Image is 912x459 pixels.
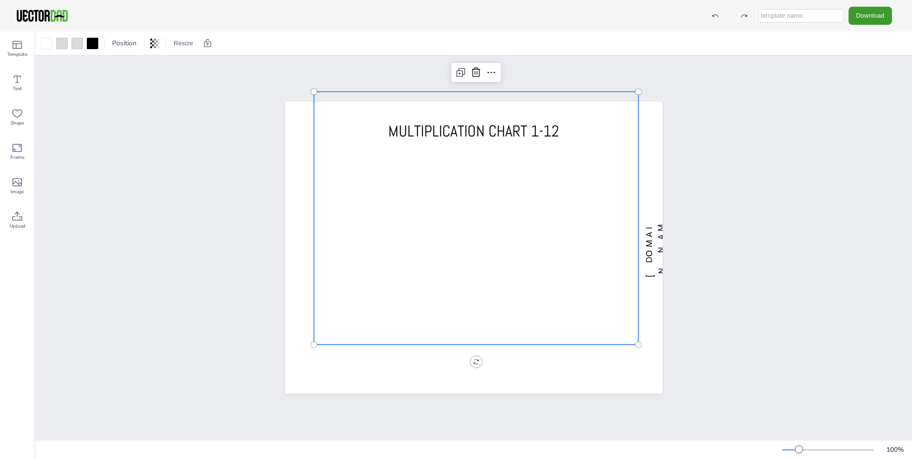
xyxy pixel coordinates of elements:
[849,7,892,24] button: Download
[110,39,138,48] span: Position
[883,445,906,454] div: 100 %
[15,9,69,23] img: VectorDad-1.png
[10,222,25,230] span: Upload
[10,154,24,161] span: Frame
[388,121,559,141] span: MULTIPLICATION CHART 1-12
[13,85,22,93] span: Text
[758,9,844,22] input: template name
[643,218,678,277] span: [DOMAIN_NAME]
[170,36,197,51] button: Resize
[10,119,24,127] span: Shape
[10,188,24,196] span: Image
[7,51,27,58] span: Template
